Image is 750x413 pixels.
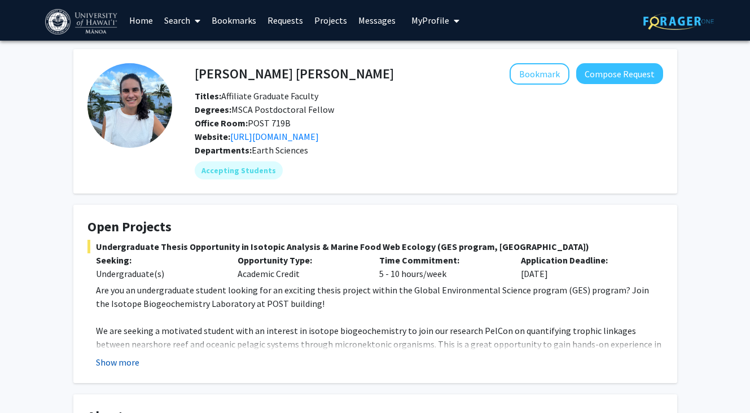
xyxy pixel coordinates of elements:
[195,144,252,156] b: Departments:
[8,362,48,405] iframe: Chat
[576,63,663,84] button: Compose Request to Rita Garcia Seoane
[195,131,230,142] b: Website:
[124,1,159,40] a: Home
[229,253,371,280] div: Academic Credit
[195,90,318,102] span: Affiliate Graduate Faculty
[195,104,334,115] span: MSCA Postdoctoral Fellow
[238,253,362,267] p: Opportunity Type:
[262,1,309,40] a: Requests
[195,117,291,129] span: POST 719B
[45,9,120,34] img: University of Hawaiʻi at Mānoa Logo
[643,12,714,30] img: ForagerOne Logo
[195,117,248,129] b: Office Room:
[309,1,353,40] a: Projects
[195,63,394,84] h4: [PERSON_NAME] [PERSON_NAME]
[252,144,308,156] span: Earth Sciences
[96,283,663,310] p: Are you an undergraduate student looking for an exciting thesis project within the Global Environ...
[521,253,646,267] p: Application Deadline:
[512,253,654,280] div: [DATE]
[353,1,401,40] a: Messages
[96,355,139,369] button: Show more
[96,267,221,280] div: Undergraduate(s)
[206,1,262,40] a: Bookmarks
[87,63,172,148] img: Profile Picture
[159,1,206,40] a: Search
[230,131,319,142] a: Opens in a new tab
[371,253,512,280] div: 5 - 10 hours/week
[195,161,283,179] mat-chip: Accepting Students
[195,90,221,102] b: Titles:
[87,219,663,235] h4: Open Projects
[411,15,449,26] span: My Profile
[96,324,663,378] p: We are seeking a motivated student with an interest in isotope biogeochemistry to join our resear...
[195,104,231,115] b: Degrees:
[87,240,663,253] span: Undergraduate Thesis Opportunity in Isotopic Analysis & Marine Food Web Ecology (GES program, [GE...
[510,63,569,85] button: Add Rita Garcia Seoane to Bookmarks
[96,253,221,267] p: Seeking:
[379,253,504,267] p: Time Commitment:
